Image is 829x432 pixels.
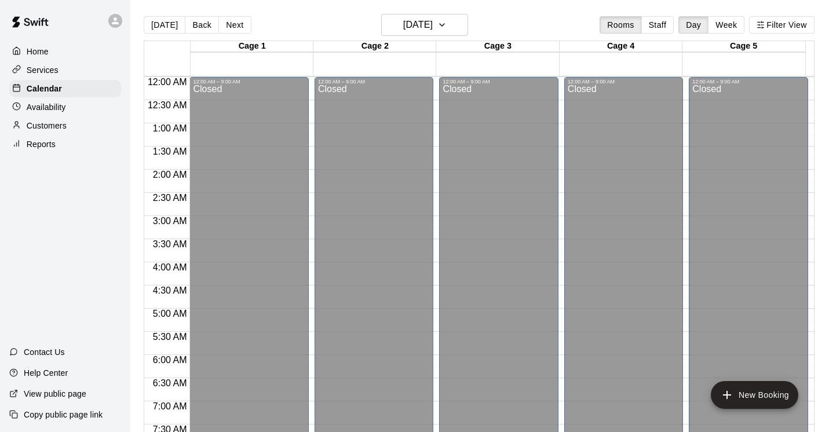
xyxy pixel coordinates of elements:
span: 3:00 AM [150,216,190,226]
a: Availability [9,98,121,116]
span: 12:00 AM [145,77,190,87]
span: 12:30 AM [145,100,190,110]
span: 2:30 AM [150,193,190,203]
h6: [DATE] [403,17,433,33]
a: Calendar [9,80,121,97]
span: 2:00 AM [150,170,190,180]
button: Rooms [600,16,641,34]
span: 1:00 AM [150,123,190,133]
p: Reports [27,138,56,150]
div: Cage 4 [560,41,682,52]
p: Copy public page link [24,409,103,420]
button: Back [185,16,219,34]
span: 4:00 AM [150,262,190,272]
button: Day [678,16,709,34]
p: Services [27,64,59,76]
a: Services [9,61,121,79]
span: 3:30 AM [150,239,190,249]
button: Next [218,16,251,34]
button: Filter View [749,16,814,34]
span: 6:30 AM [150,378,190,388]
button: Staff [641,16,674,34]
a: Reports [9,136,121,153]
p: Contact Us [24,346,65,358]
span: 1:30 AM [150,147,190,156]
p: Help Center [24,367,68,379]
span: 5:30 AM [150,332,190,342]
span: 7:00 AM [150,401,190,411]
button: Week [708,16,744,34]
a: Customers [9,117,121,134]
span: 5:00 AM [150,309,190,318]
div: Cage 1 [191,41,313,52]
div: 12:00 AM – 9:00 AM [318,79,430,85]
div: 12:00 AM – 9:00 AM [568,79,680,85]
p: Home [27,46,49,57]
div: Cage 3 [436,41,559,52]
a: Home [9,43,121,60]
div: Cage 2 [313,41,436,52]
div: 12:00 AM – 9:00 AM [443,79,554,85]
div: 12:00 AM – 9:00 AM [692,79,804,85]
p: Calendar [27,83,62,94]
p: Customers [27,120,67,131]
div: 12:00 AM – 9:00 AM [193,79,305,85]
p: View public page [24,388,86,400]
button: add [711,381,798,409]
button: [DATE] [144,16,185,34]
span: 4:30 AM [150,285,190,295]
button: [DATE] [381,14,468,36]
div: Cage 5 [682,41,805,52]
p: Availability [27,101,66,113]
span: 6:00 AM [150,355,190,365]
